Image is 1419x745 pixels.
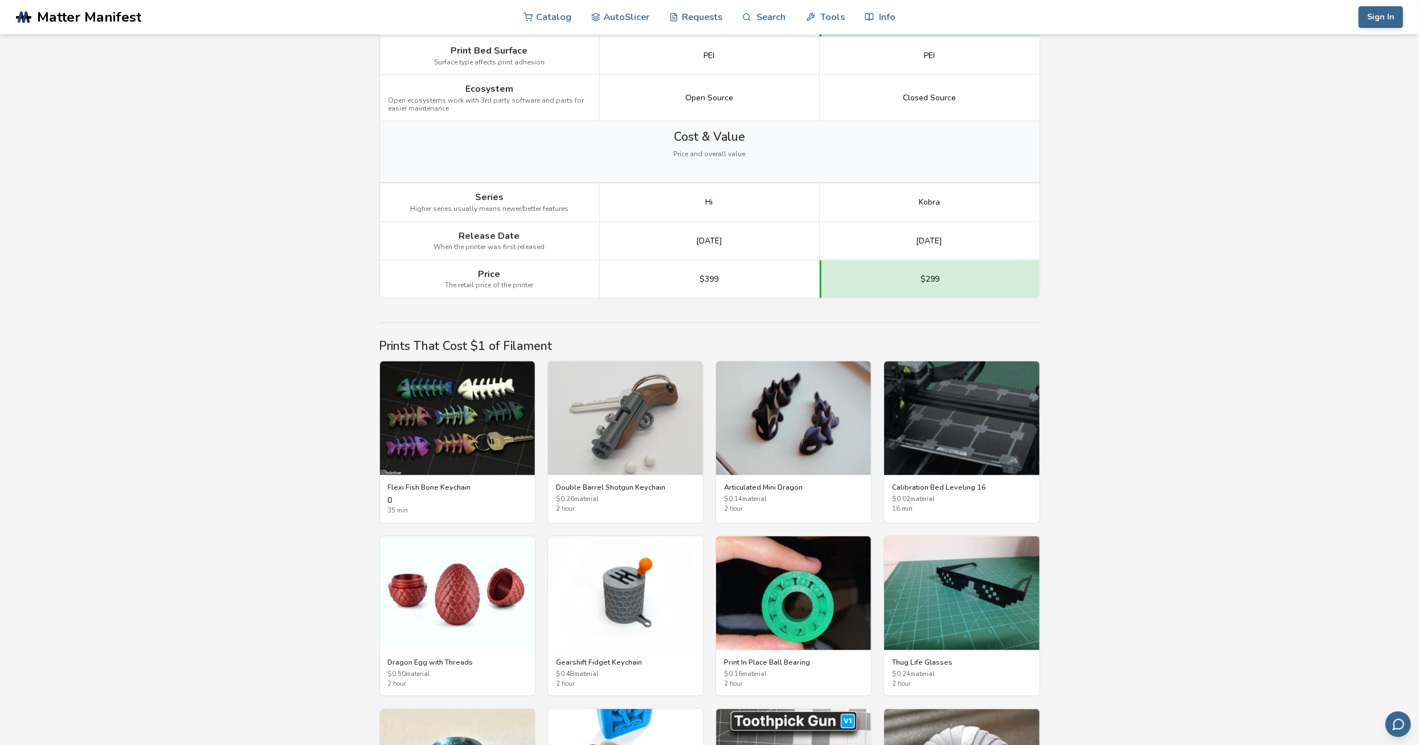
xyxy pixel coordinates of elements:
img: Print In Place Ball Bearing [716,536,871,650]
span: PEI [924,51,935,60]
img: Articulated Mini Dragon [716,361,871,475]
span: 16 min [892,506,1031,514]
span: $ 0.26 material [556,496,695,504]
h3: Dragon Egg with Threads [388,658,527,667]
span: Cost & Value [674,130,745,144]
span: Release Date [459,231,520,241]
img: Double Barrel Shotgun Keychain [548,361,703,475]
h3: Flexi Fish Bone Keychain [388,483,527,492]
h3: Articulated Mini Dragon [724,483,863,492]
span: When the printer was first released [434,243,545,251]
span: 2 hour [724,506,863,514]
a: Dragon Egg with ThreadsDragon Egg with Threads$0.50material2 hour [379,536,535,697]
span: 2 hour [388,681,527,689]
a: Double Barrel Shotgun KeychainDouble Barrel Shotgun Keychain$0.26material2 hour [547,361,704,524]
span: Matter Manifest [37,9,141,25]
span: $ 0.50 material [388,671,527,679]
span: 2 hour [892,681,1031,689]
img: Dragon Egg with Threads [380,536,535,650]
a: Calibration Bed Leveling 16Calibration Bed Leveling 16$0.02material16 min [884,361,1040,524]
a: Gearshift Fidget KeychainGearshift Fidget Keychain$0.48material2 hour [547,536,704,697]
img: Flexi Fish Bone Keychain [380,361,535,475]
span: $ 0.24 material [892,671,1031,679]
span: 35 min [388,508,527,515]
img: Thug Life Glasses [884,536,1039,650]
h2: Prints That Cost $1 of Filament [379,339,1040,353]
img: Calibration Bed Leveling 16 [884,361,1039,475]
button: Sign In [1359,6,1403,28]
div: 0 [388,496,527,515]
span: Kobra [919,198,940,207]
span: $299 [921,275,940,284]
span: $399 [700,275,719,284]
span: Price and overall value [674,150,746,158]
span: Surface type affects print adhesion [434,59,545,67]
span: The retail price of the printer [445,282,534,290]
span: Open Source [685,93,733,103]
span: Hi [706,198,713,207]
span: Closed Source [903,93,956,103]
span: Open ecosystems work with 3rd party software and parts for easier maintenance [389,97,591,113]
span: 2 hour [556,506,695,514]
span: 2 hour [724,681,863,689]
span: Higher series usually means newer/better features [410,205,569,213]
h3: Double Barrel Shotgun Keychain [556,483,695,492]
span: $ 0.16 material [724,671,863,679]
span: Series [475,192,504,202]
span: $ 0.14 material [724,496,863,504]
span: Price [479,269,501,279]
img: Gearshift Fidget Keychain [548,536,703,650]
span: Ecosystem [465,84,513,94]
span: $ 0.48 material [556,671,695,679]
h3: Calibration Bed Leveling 16 [892,483,1031,492]
a: Flexi Fish Bone KeychainFlexi Fish Bone Keychain035 min [379,361,535,524]
a: Articulated Mini DragonArticulated Mini Dragon$0.14material2 hour [715,361,872,524]
a: Thug Life GlassesThug Life Glasses$0.24material2 hour [884,536,1040,697]
span: PEI [704,51,715,60]
h3: Gearshift Fidget Keychain [556,658,695,667]
button: Send feedback via email [1385,711,1411,737]
span: [DATE] [917,237,943,246]
span: [DATE] [696,237,722,246]
span: 2 hour [556,681,695,689]
h3: Print In Place Ball Bearing [724,658,863,667]
span: Print Bed Surface [451,46,528,56]
a: Print In Place Ball BearingPrint In Place Ball Bearing$0.16material2 hour [715,536,872,697]
span: $ 0.02 material [892,496,1031,504]
h3: Thug Life Glasses [892,658,1031,667]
